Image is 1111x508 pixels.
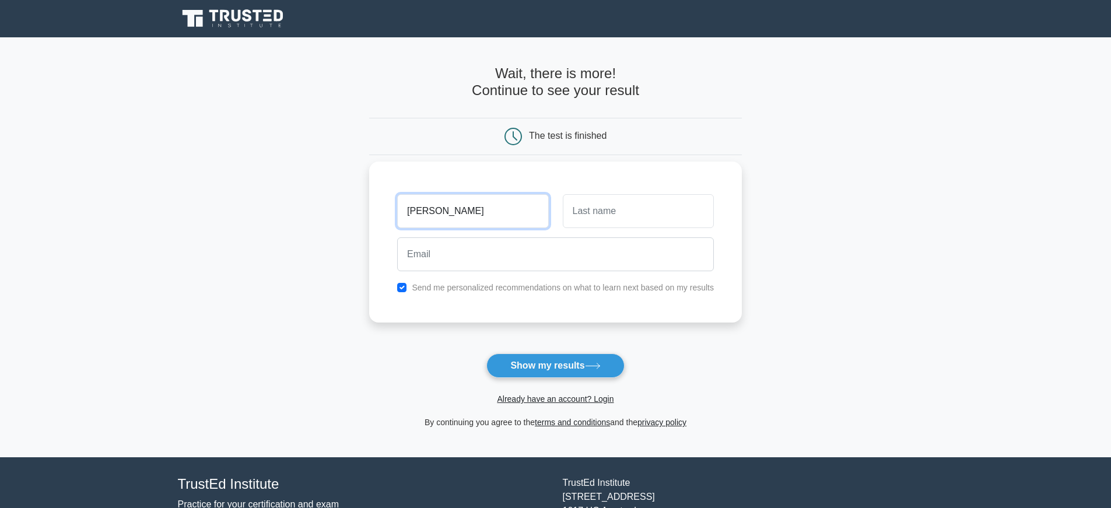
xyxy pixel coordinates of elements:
a: Already have an account? Login [497,394,614,404]
h4: TrustEd Institute [178,476,549,493]
label: Send me personalized recommendations on what to learn next based on my results [412,283,714,292]
input: Email [397,237,714,271]
a: privacy policy [637,418,686,427]
h4: Wait, there is more! Continue to see your result [369,65,742,99]
button: Show my results [486,353,624,378]
div: The test is finished [529,131,607,141]
input: First name [397,194,548,228]
a: terms and conditions [535,418,610,427]
input: Last name [563,194,714,228]
div: By continuing you agree to the and the [362,415,749,429]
